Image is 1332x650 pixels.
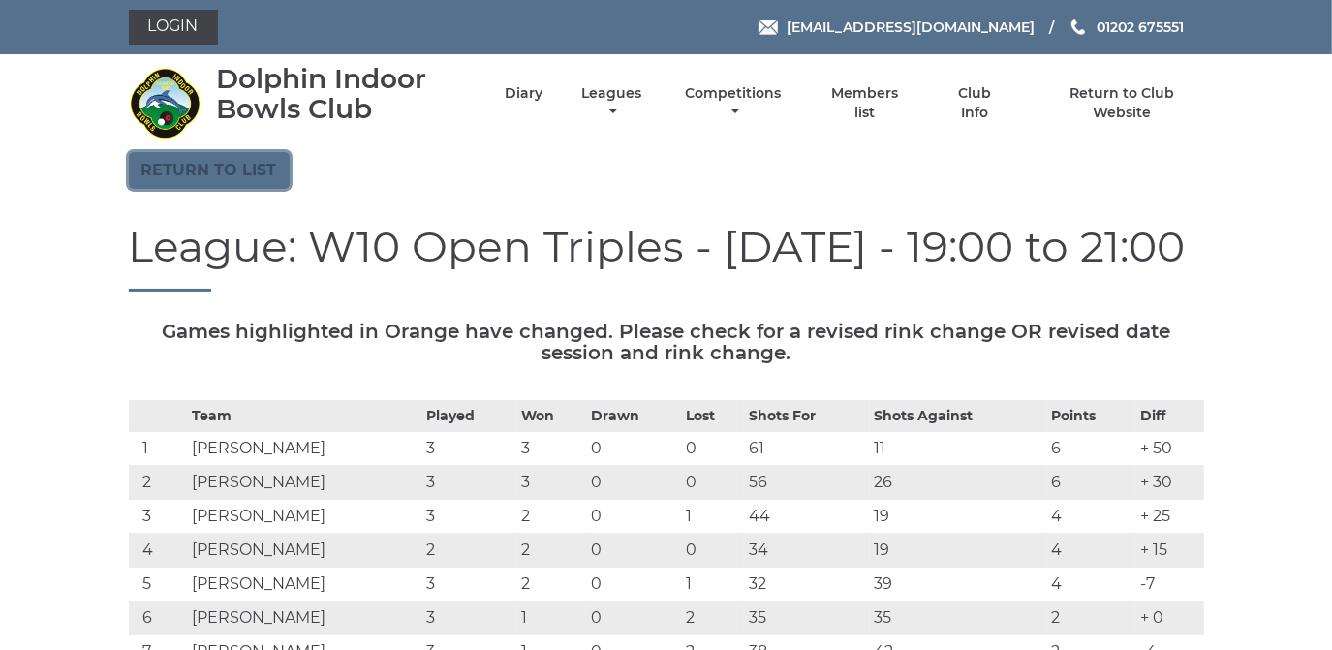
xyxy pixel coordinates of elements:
[1047,401,1136,432] th: Points
[1047,432,1136,466] td: 6
[421,432,516,466] td: 3
[187,466,421,500] td: [PERSON_NAME]
[1135,602,1203,635] td: + 0
[1039,84,1203,122] a: Return to Club Website
[1135,568,1203,602] td: -7
[516,466,586,500] td: 3
[1069,16,1184,38] a: Phone us 01202 675551
[576,84,646,122] a: Leagues
[1135,432,1203,466] td: + 50
[129,534,187,568] td: 4
[820,84,909,122] a: Members list
[759,16,1035,38] a: Email [EMAIL_ADDRESS][DOMAIN_NAME]
[516,602,586,635] td: 1
[421,500,516,534] td: 3
[1097,18,1184,36] span: 01202 675551
[421,401,516,432] th: Played
[187,401,421,432] th: Team
[1135,466,1203,500] td: + 30
[1047,500,1136,534] td: 4
[1135,401,1203,432] th: Diff
[1047,534,1136,568] td: 4
[187,568,421,602] td: [PERSON_NAME]
[759,20,778,35] img: Email
[586,432,681,466] td: 0
[870,432,1047,466] td: 11
[870,568,1047,602] td: 39
[516,534,586,568] td: 2
[681,500,744,534] td: 1
[586,500,681,534] td: 0
[681,568,744,602] td: 1
[787,18,1035,36] span: [EMAIL_ADDRESS][DOMAIN_NAME]
[187,432,421,466] td: [PERSON_NAME]
[129,568,187,602] td: 5
[586,466,681,500] td: 0
[744,568,869,602] td: 32
[129,223,1204,292] h1: League: W10 Open Triples - [DATE] - 19:00 to 21:00
[681,534,744,568] td: 0
[129,466,187,500] td: 2
[187,500,421,534] td: [PERSON_NAME]
[586,568,681,602] td: 0
[516,500,586,534] td: 2
[1135,500,1203,534] td: + 25
[421,534,516,568] td: 2
[129,321,1204,363] h5: Games highlighted in Orange have changed. Please check for a revised rink change OR revised date ...
[586,602,681,635] td: 0
[681,84,787,122] a: Competitions
[1047,568,1136,602] td: 4
[744,401,869,432] th: Shots For
[516,432,586,466] td: 3
[744,466,869,500] td: 56
[129,500,187,534] td: 3
[744,534,869,568] td: 34
[870,500,1047,534] td: 19
[129,152,290,189] a: Return to list
[944,84,1007,122] a: Club Info
[1047,466,1136,500] td: 6
[421,602,516,635] td: 3
[129,10,218,45] a: Login
[870,602,1047,635] td: 35
[1135,534,1203,568] td: + 15
[870,534,1047,568] td: 19
[187,534,421,568] td: [PERSON_NAME]
[505,84,542,103] a: Diary
[744,602,869,635] td: 35
[744,432,869,466] td: 61
[129,67,201,139] img: Dolphin Indoor Bowls Club
[516,568,586,602] td: 2
[870,401,1047,432] th: Shots Against
[216,64,471,124] div: Dolphin Indoor Bowls Club
[129,432,187,466] td: 1
[744,500,869,534] td: 44
[421,568,516,602] td: 3
[870,466,1047,500] td: 26
[586,401,681,432] th: Drawn
[681,401,744,432] th: Lost
[681,432,744,466] td: 0
[681,602,744,635] td: 2
[187,602,421,635] td: [PERSON_NAME]
[586,534,681,568] td: 0
[681,466,744,500] td: 0
[129,602,187,635] td: 6
[1071,19,1085,35] img: Phone us
[516,401,586,432] th: Won
[1047,602,1136,635] td: 2
[421,466,516,500] td: 3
